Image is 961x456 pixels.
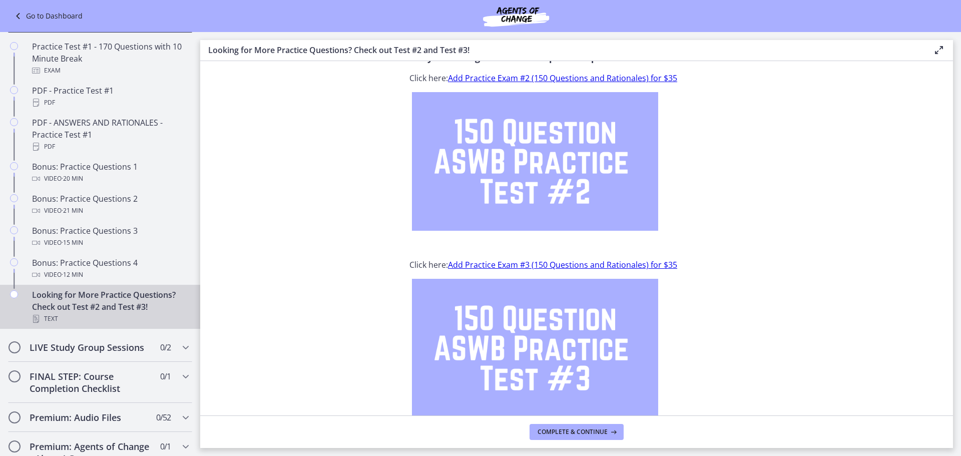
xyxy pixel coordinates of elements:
[12,10,83,22] a: Go to Dashboard
[32,257,188,281] div: Bonus: Practice Questions 4
[156,411,171,423] span: 0 / 52
[32,85,188,109] div: PDF - Practice Test #1
[62,173,83,185] span: · 20 min
[160,370,171,382] span: 0 / 1
[62,237,83,249] span: · 15 min
[32,141,188,153] div: PDF
[32,117,188,153] div: PDF - ANSWERS AND RATIONALES - Practice Test #1
[32,161,188,185] div: Bonus: Practice Questions 1
[32,65,188,77] div: Exam
[32,97,188,109] div: PDF
[409,72,744,84] p: Click here:
[62,269,83,281] span: · 12 min
[448,259,677,270] a: Add Practice Exam #3 (150 Questions and Rationales) for $35
[412,279,658,417] img: 150_Question_ASWB_Practice_Test__3.png
[448,73,677,84] a: Add Practice Exam #2 (150 Questions and Rationales) for $35
[30,341,152,353] h2: LIVE Study Group Sessions
[32,205,188,217] div: Video
[160,341,171,353] span: 0 / 2
[538,428,608,436] span: Complete & continue
[32,269,188,281] div: Video
[32,313,188,325] div: Text
[409,259,744,271] p: Click here:
[160,440,171,452] span: 0 / 1
[32,193,188,217] div: Bonus: Practice Questions 2
[412,92,658,231] img: 150_Question_ASWB_Practice_Test__2.png
[208,44,917,56] h3: Looking for More Practice Questions? Check out Test #2 and Test #3!
[456,4,576,28] img: Agents of Change
[62,205,83,217] span: · 21 min
[32,237,188,249] div: Video
[32,41,188,77] div: Practice Test #1 - 170 Questions with 10 Minute Break
[32,289,188,325] div: Looking for More Practice Questions? Check out Test #2 and Test #3!
[30,370,152,394] h2: FINAL STEP: Course Completion Checklist
[32,173,188,185] div: Video
[32,225,188,249] div: Bonus: Practice Questions 3
[530,424,624,440] button: Complete & continue
[30,411,152,423] h2: Premium: Audio Files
